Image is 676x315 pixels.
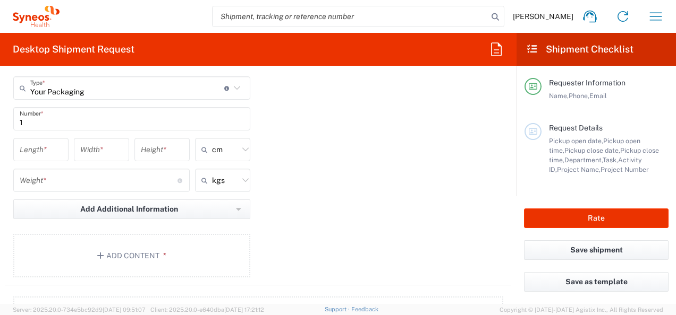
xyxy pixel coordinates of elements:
button: Save as template [524,272,669,292]
span: Task, [603,156,618,164]
span: Client: 2025.20.0-e640dba [150,307,264,313]
span: [DATE] 17:21:12 [224,307,264,313]
span: Phone, [569,92,589,100]
span: [PERSON_NAME] [513,12,573,21]
button: Save shipment [524,240,669,260]
h2: Shipment Checklist [526,43,633,56]
span: Add Additional Information [80,204,178,214]
a: Feedback [351,306,378,312]
input: Shipment, tracking or reference number [213,6,488,27]
span: Pickup open date, [549,137,603,145]
span: Email [589,92,607,100]
span: Requester Information [549,78,626,87]
button: Add Content* [13,234,250,277]
span: Project Number [601,165,649,173]
span: Name, [549,92,569,100]
button: Add Additional Information [13,199,250,219]
a: Support [325,306,351,312]
span: Request Details [549,124,603,132]
button: Rate [524,208,669,228]
span: Copyright © [DATE]-[DATE] Agistix Inc., All Rights Reserved [500,305,663,314]
span: [DATE] 09:51:07 [103,307,146,313]
h2: Desktop Shipment Request [13,43,134,56]
span: Server: 2025.20.0-734e5bc92d9 [13,307,146,313]
span: Project Name, [557,165,601,173]
span: Department, [564,156,603,164]
span: Pickup close date, [564,146,620,154]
